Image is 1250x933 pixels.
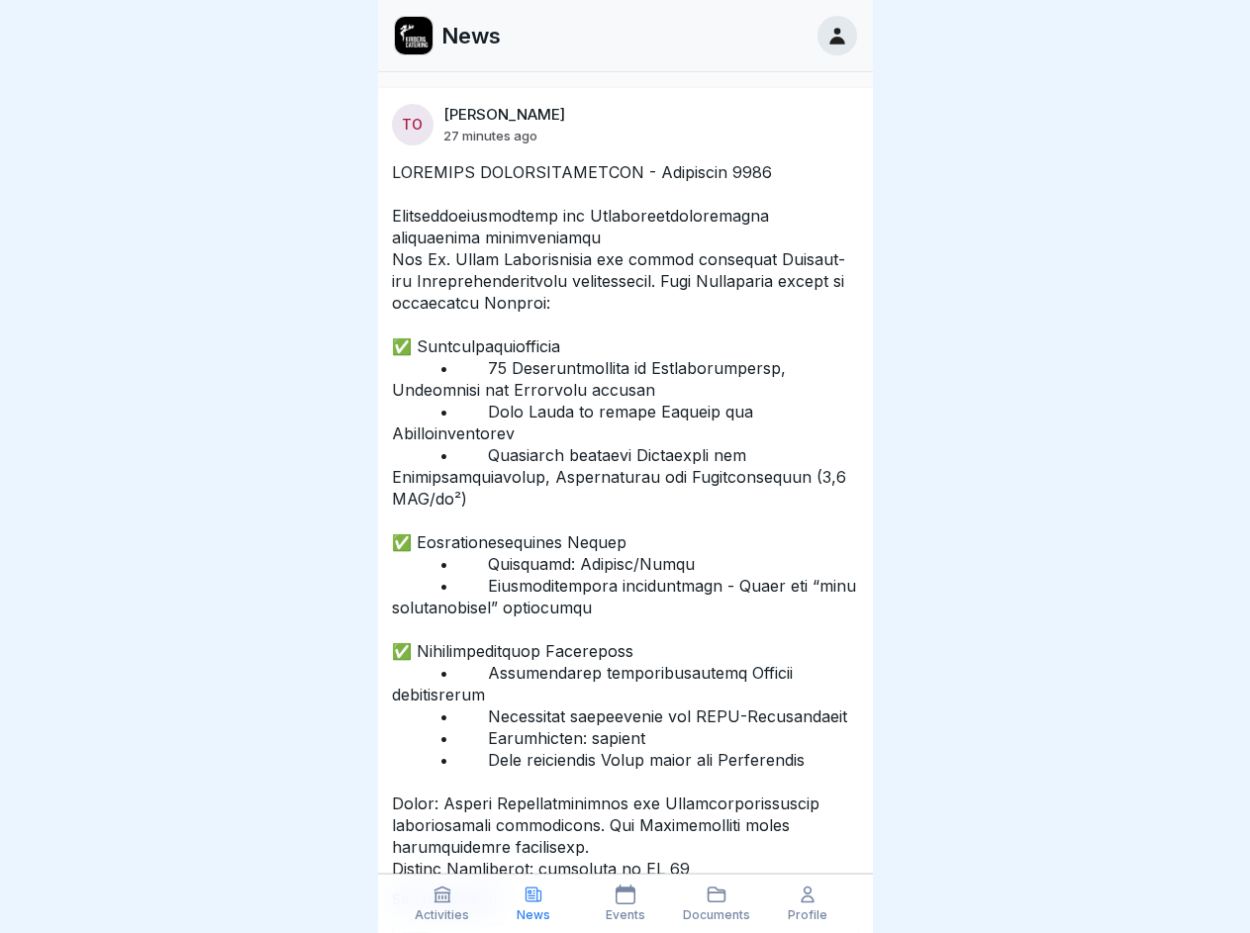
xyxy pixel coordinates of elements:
p: 27 minutes ago [443,128,537,143]
p: News [517,908,550,922]
p: News [441,23,501,48]
p: Events [606,908,645,922]
p: LOREMIPS DOLORSITAMETCON - Adipiscin 9986 Elitseddoeiusmodtemp inc Utlaboreetdoloremagna aliquaen... [392,161,859,880]
img: ewxb9rjzulw9ace2na8lwzf2.png [395,17,433,54]
p: Documents [683,908,750,922]
p: Activities [415,908,469,922]
p: [PERSON_NAME] [443,106,565,124]
p: Profile [788,908,827,922]
div: TO [392,104,433,145]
